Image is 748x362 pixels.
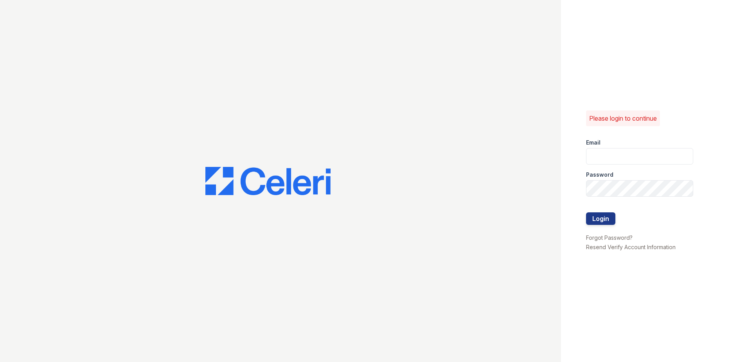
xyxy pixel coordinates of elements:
a: Forgot Password? [586,234,633,241]
a: Resend Verify Account Information [586,244,676,250]
label: Password [586,171,613,179]
img: CE_Logo_Blue-a8612792a0a2168367f1c8372b55b34899dd931a85d93a1a3d3e32e68fde9ad4.png [205,167,331,195]
button: Login [586,212,615,225]
p: Please login to continue [589,114,657,123]
label: Email [586,139,601,147]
